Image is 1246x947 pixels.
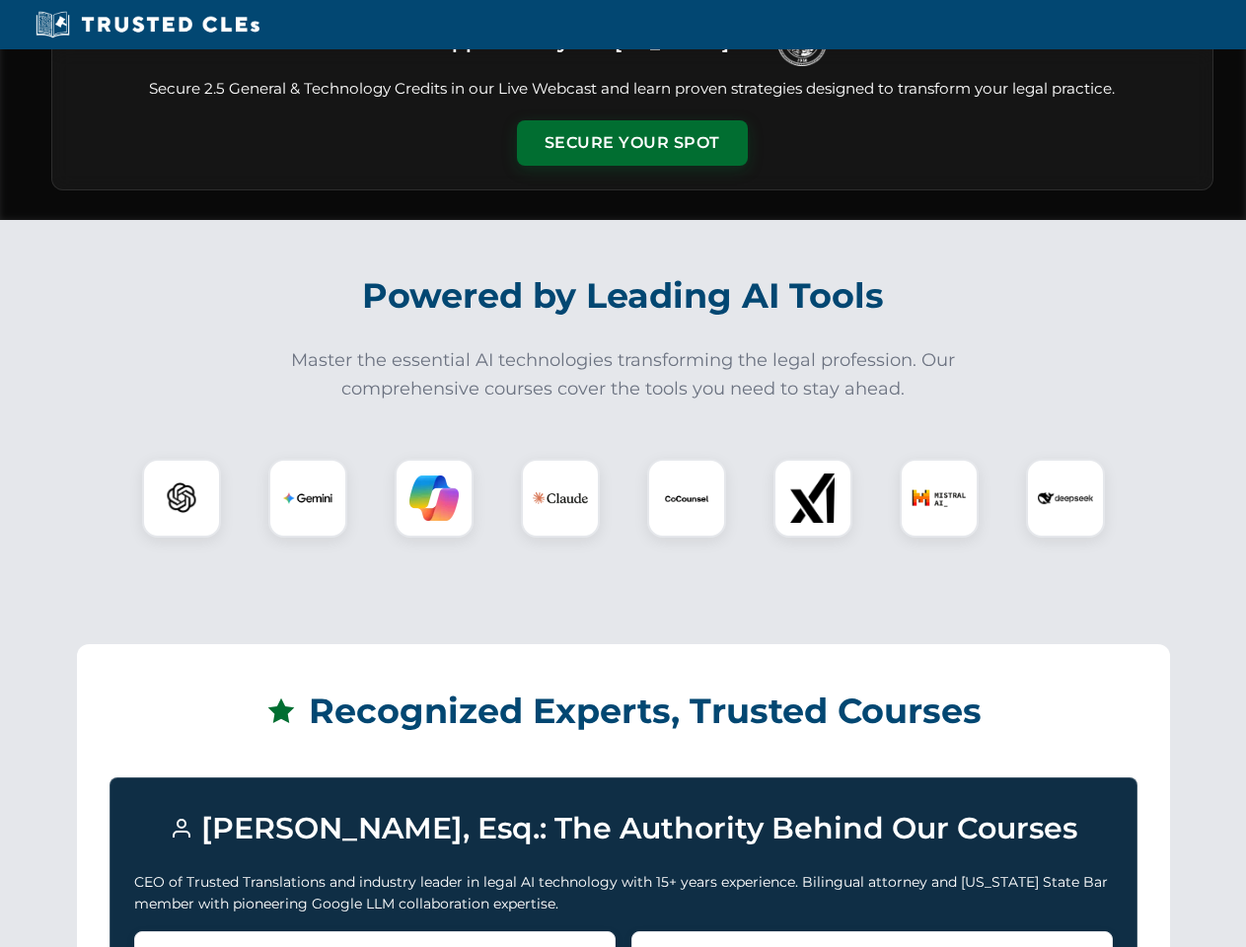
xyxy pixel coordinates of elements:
[76,78,1189,101] p: Secure 2.5 General & Technology Credits in our Live Webcast and learn proven strategies designed ...
[517,120,748,166] button: Secure Your Spot
[533,471,588,526] img: Claude Logo
[110,677,1137,746] h2: Recognized Experts, Trusted Courses
[900,459,979,538] div: Mistral AI
[77,261,1170,330] h2: Powered by Leading AI Tools
[134,871,1113,915] p: CEO of Trusted Translations and industry leader in legal AI technology with 15+ years experience....
[409,473,459,523] img: Copilot Logo
[142,459,221,538] div: ChatGPT
[912,471,967,526] img: Mistral AI Logo
[278,346,969,403] p: Master the essential AI technologies transforming the legal profession. Our comprehensive courses...
[134,802,1113,855] h3: [PERSON_NAME], Esq.: The Authority Behind Our Courses
[662,473,711,523] img: CoCounsel Logo
[647,459,726,538] div: CoCounsel
[283,473,332,523] img: Gemini Logo
[1026,459,1105,538] div: DeepSeek
[788,473,838,523] img: xAI Logo
[153,470,210,527] img: ChatGPT Logo
[521,459,600,538] div: Claude
[1038,471,1093,526] img: DeepSeek Logo
[268,459,347,538] div: Gemini
[773,459,852,538] div: xAI
[395,459,474,538] div: Copilot
[30,10,265,39] img: Trusted CLEs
